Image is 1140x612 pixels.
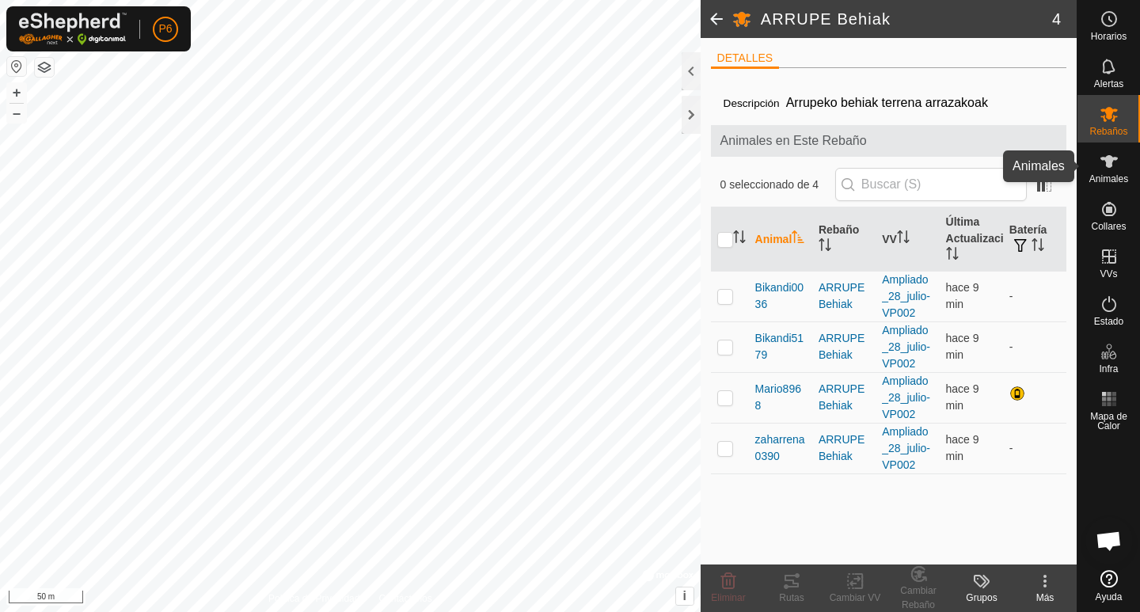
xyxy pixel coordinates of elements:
span: 2 sept 2025, 7:33 [946,332,979,361]
span: Mario8968 [755,381,806,414]
button: Capas del Mapa [35,58,54,77]
div: ARRUPE Behiak [819,279,869,313]
span: Bikandi5179 [755,330,806,363]
p-sorticon: Activar para ordenar [1032,241,1044,253]
td: - [1003,321,1066,372]
button: Restablecer Mapa [7,57,26,76]
a: Ampliado_28_julio-VP002 [882,324,930,370]
span: Estado [1094,317,1123,326]
p-sorticon: Activar para ordenar [897,233,910,245]
div: Grupos [950,591,1013,605]
a: Ayuda [1077,564,1140,608]
span: Collares [1091,222,1126,231]
div: ARRUPE Behiak [819,330,869,363]
button: i [676,587,693,605]
div: ARRUPE Behiak [819,431,869,465]
span: Animales [1089,174,1128,184]
span: Animales en Este Rebaño [720,131,1058,150]
td: - [1003,271,1066,321]
span: 4 [1052,7,1061,31]
div: Rutas [760,591,823,605]
a: Chat abierto [1085,517,1133,564]
a: Ampliado_28_julio-VP002 [882,273,930,319]
div: Cambiar VV [823,591,887,605]
span: Bikandi0036 [755,279,806,313]
div: Cambiar Rebaño [887,583,950,612]
span: Eliminar [711,592,745,603]
h2: ARRUPE Behiak [761,10,1052,29]
a: Política de Privacidad [268,591,359,606]
span: Mapa de Calor [1081,412,1136,431]
div: ARRUPE Behiak [819,381,869,414]
span: Rebaños [1089,127,1127,136]
img: Logo Gallagher [19,13,127,45]
span: 2 sept 2025, 7:33 [946,382,979,412]
div: Más [1013,591,1077,605]
a: Ampliado_28_julio-VP002 [882,425,930,471]
span: VVs [1100,269,1117,279]
label: Descripción [724,97,780,109]
span: 2 sept 2025, 7:33 [946,281,979,310]
th: VV [876,207,939,272]
span: i [683,589,686,602]
input: Buscar (S) [835,168,1027,201]
th: Batería [1003,207,1066,272]
span: P6 [158,21,172,37]
span: Ayuda [1096,592,1123,602]
span: Infra [1099,364,1118,374]
span: zaharrena0390 [755,431,806,465]
td: - [1003,423,1066,473]
span: 0 seleccionado de 4 [720,177,835,193]
p-sorticon: Activar para ordenar [946,249,959,262]
p-sorticon: Activar para ordenar [819,241,831,253]
button: + [7,83,26,102]
th: Animal [749,207,812,272]
span: Horarios [1091,32,1127,41]
p-sorticon: Activar para ordenar [792,233,804,245]
th: Rebaño [812,207,876,272]
span: Alertas [1094,79,1123,89]
p-sorticon: Activar para ordenar [733,233,746,245]
span: Arrupeko behiak terrena arrazakoak [780,89,994,116]
th: Última Actualización [940,207,1003,272]
li: DETALLES [711,50,780,69]
button: – [7,104,26,123]
a: Contáctenos [378,591,431,606]
span: 2 sept 2025, 7:33 [946,433,979,462]
a: Ampliado_28_julio-VP002 [882,374,930,420]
